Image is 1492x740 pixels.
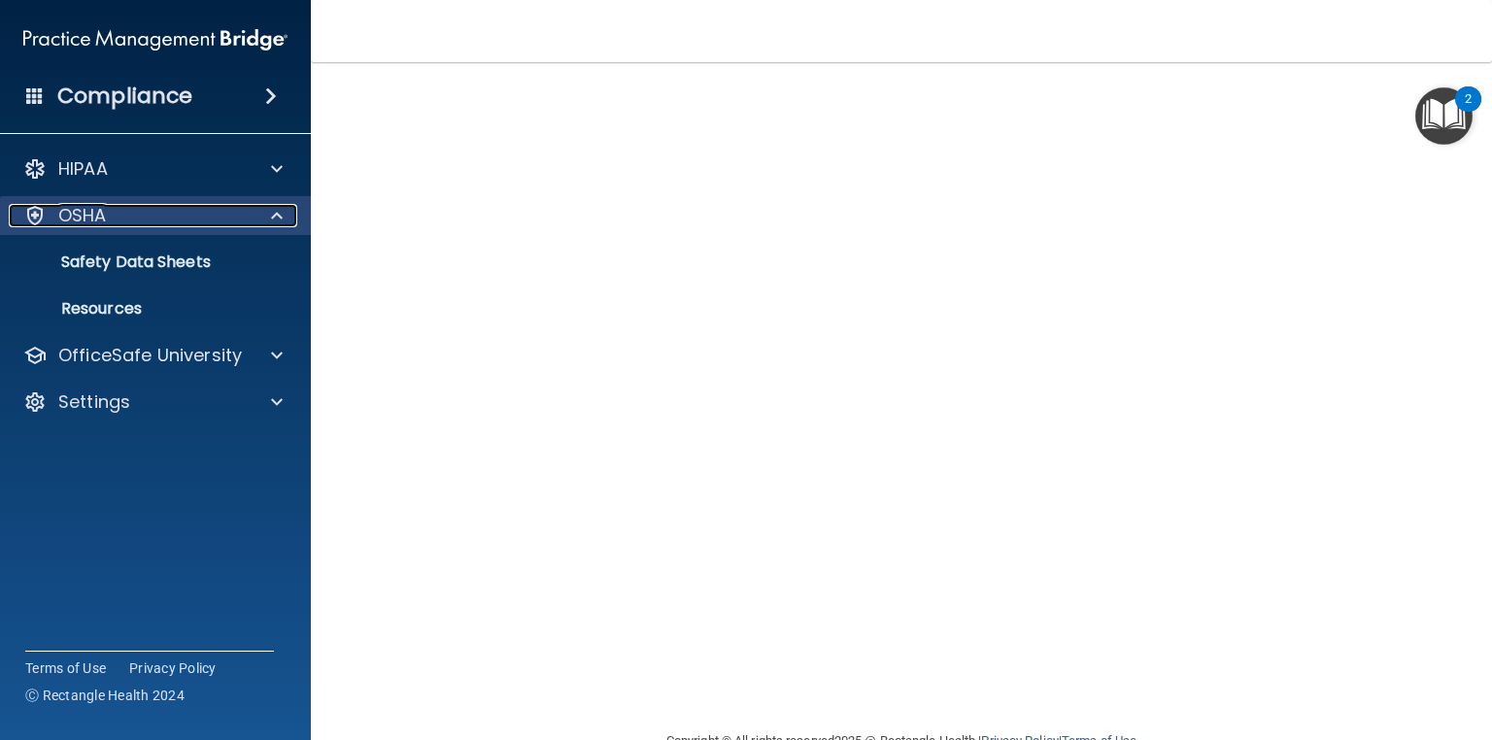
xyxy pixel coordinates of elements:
[1415,87,1473,145] button: Open Resource Center, 2 new notifications
[23,204,283,227] a: OSHA
[58,344,242,367] p: OfficeSafe University
[364,71,1439,702] iframe: hipaa-training
[58,157,108,181] p: HIPAA
[23,20,288,59] img: PMB logo
[13,252,278,272] p: Safety Data Sheets
[129,658,217,678] a: Privacy Policy
[57,83,192,110] h4: Compliance
[13,299,278,319] p: Resources
[1465,99,1472,124] div: 2
[25,686,185,705] span: Ⓒ Rectangle Health 2024
[23,390,283,414] a: Settings
[25,658,106,678] a: Terms of Use
[23,344,283,367] a: OfficeSafe University
[23,157,283,181] a: HIPAA
[58,204,107,227] p: OSHA
[58,390,130,414] p: Settings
